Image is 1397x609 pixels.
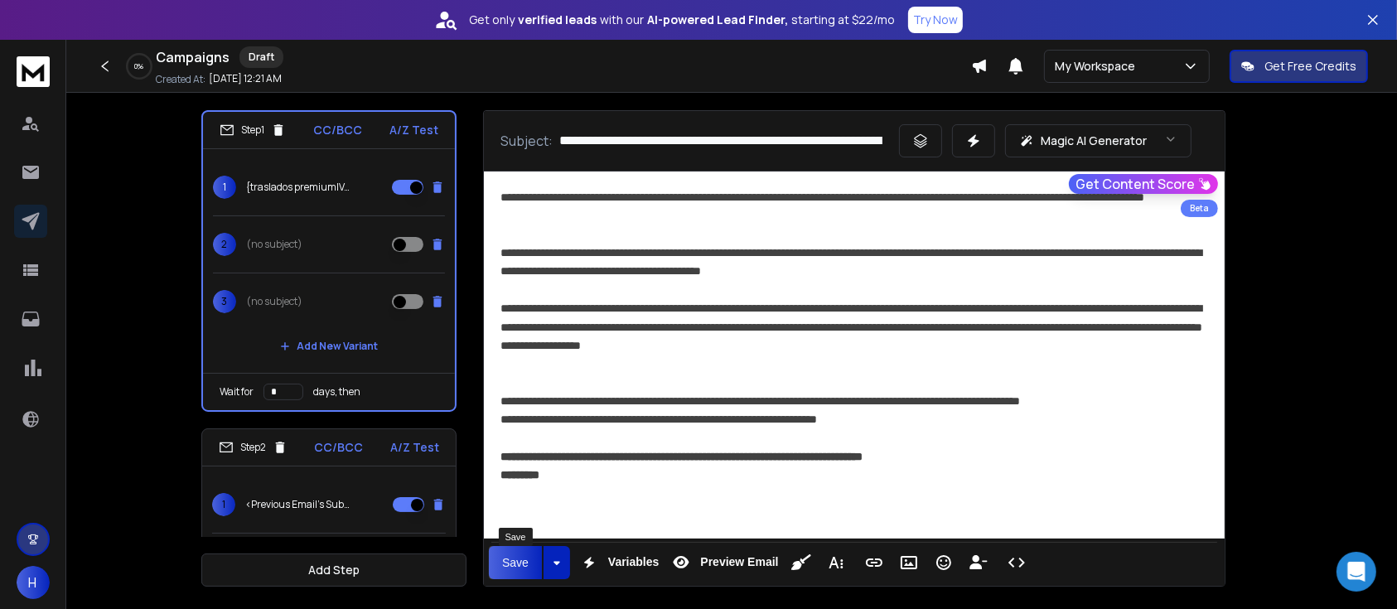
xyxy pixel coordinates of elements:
[17,56,50,87] img: logo
[820,546,852,579] button: More Text
[1181,200,1218,217] div: Beta
[17,566,50,599] button: H
[786,546,817,579] button: Clean HTML
[213,233,236,256] span: 2
[156,47,230,67] h1: Campaigns
[489,546,542,579] button: Save
[1337,552,1376,592] div: Open Intercom Messenger
[389,122,438,138] p: A/Z Test
[1041,133,1147,149] p: Magic AI Generator
[697,555,781,569] span: Preview Email
[220,385,254,399] p: Wait for
[201,110,457,412] li: Step1CC/BCCA/Z Test1{traslados premium|Verifactu|sistema Verifactu|VERI*FACTU|Verifactu en tienda...
[665,546,781,579] button: Preview Email
[313,122,362,138] p: CC/BCC
[246,181,352,194] p: {traslados premium|Verifactu|sistema Verifactu|VERI*FACTU|Verifactu en tienda}
[928,546,960,579] button: Emoticons
[913,12,958,28] p: Try Now
[219,440,288,455] div: Step 2
[246,238,302,251] p: (no subject)
[313,385,360,399] p: days, then
[963,546,994,579] button: Insert Unsubscribe Link
[573,546,663,579] button: Variables
[647,12,788,28] strong: AI-powered Lead Finder,
[518,12,597,28] strong: verified leads
[156,73,205,86] p: Created At:
[469,12,895,28] p: Get only with our starting at $22/mo
[893,546,925,579] button: Insert Image (Ctrl+P)
[500,131,553,151] p: Subject:
[213,176,236,199] span: 1
[1264,58,1356,75] p: Get Free Credits
[267,330,391,363] button: Add New Variant
[1055,58,1142,75] p: My Workspace
[239,46,283,68] div: Draft
[858,546,890,579] button: Insert Link (Ctrl+K)
[1069,174,1218,194] button: Get Content Score
[908,7,963,33] button: Try Now
[605,555,663,569] span: Variables
[246,295,302,308] p: (no subject)
[245,498,351,511] p: <Previous Email's Subject>
[315,439,364,456] p: CC/BCC
[220,123,286,138] div: Step 1
[390,439,439,456] p: A/Z Test
[212,493,235,516] span: 1
[213,290,236,313] span: 3
[209,72,282,85] p: [DATE] 12:21 AM
[201,553,466,587] button: Add Step
[135,61,144,71] p: 0 %
[1001,546,1032,579] button: Code View
[499,528,533,546] div: Save
[1230,50,1368,83] button: Get Free Credits
[1005,124,1192,157] button: Magic AI Generator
